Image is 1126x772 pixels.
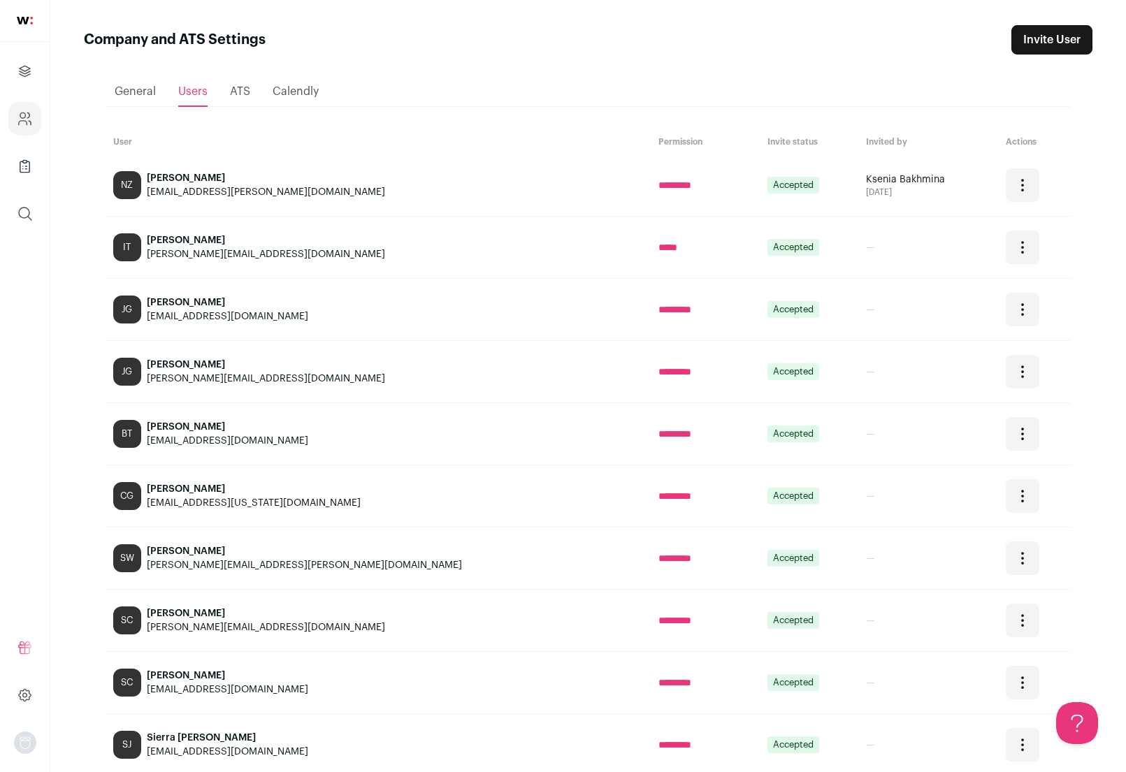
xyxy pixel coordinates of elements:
[113,544,141,572] div: SW
[14,731,36,754] img: nopic.png
[1006,231,1039,264] button: Open dropdown
[147,434,308,448] div: [EMAIL_ADDRESS][DOMAIN_NAME]
[651,129,760,154] th: Permission
[767,488,819,504] span: Accepted
[84,30,266,50] h1: Company and ATS Settings
[147,544,462,558] div: [PERSON_NAME]
[147,372,385,386] div: [PERSON_NAME][EMAIL_ADDRESS][DOMAIN_NAME]
[767,301,819,318] span: Accepted
[147,606,385,620] div: [PERSON_NAME]
[147,683,308,697] div: [EMAIL_ADDRESS][DOMAIN_NAME]
[859,129,999,154] th: Invited by
[1006,293,1039,326] button: Open dropdown
[115,86,156,97] span: General
[113,731,141,759] div: SJ
[760,129,859,154] th: Invite status
[866,305,874,314] span: —
[113,296,141,323] div: JG
[866,491,874,501] span: —
[767,177,819,194] span: Accepted
[8,150,41,183] a: Company Lists
[230,86,250,97] span: ATS
[113,606,141,634] div: SC
[767,425,819,442] span: Accepted
[866,678,874,687] span: —
[14,731,36,754] button: Open dropdown
[147,296,308,309] div: [PERSON_NAME]
[147,745,308,759] div: [EMAIL_ADDRESS][DOMAIN_NAME]
[230,78,250,105] a: ATS
[147,185,385,199] div: [EMAIL_ADDRESS][PERSON_NAME][DOMAIN_NAME]
[147,247,385,261] div: [PERSON_NAME][EMAIL_ADDRESS][DOMAIN_NAME]
[147,309,308,323] div: [EMAIL_ADDRESS][DOMAIN_NAME]
[1006,728,1039,762] button: Open dropdown
[113,358,141,386] div: JG
[273,86,319,97] span: Calendly
[8,102,41,136] a: Company and ATS Settings
[147,482,361,496] div: [PERSON_NAME]
[866,242,874,252] span: —
[866,367,874,377] span: —
[1006,417,1039,451] button: Open dropdown
[1056,702,1098,744] iframe: Help Scout Beacon - Open
[767,363,819,380] span: Accepted
[999,129,1070,154] th: Actions
[1011,25,1092,54] a: Invite User
[767,550,819,567] span: Accepted
[17,17,33,24] img: wellfound-shorthand-0d5821cbd27db2630d0214b213865d53afaa358527fdda9d0ea32b1df1b89c2c.svg
[1006,541,1039,575] button: Open dropdown
[866,429,874,439] span: —
[1006,168,1039,202] button: Open dropdown
[1006,666,1039,699] button: Open dropdown
[113,482,141,510] div: CG
[273,78,319,105] a: Calendly
[1006,355,1039,388] button: Open dropdown
[866,740,874,750] span: —
[767,612,819,629] span: Accepted
[147,496,361,510] div: [EMAIL_ADDRESS][US_STATE][DOMAIN_NAME]
[767,736,819,753] span: Accepted
[106,129,651,154] th: User
[147,558,462,572] div: [PERSON_NAME][EMAIL_ADDRESS][PERSON_NAME][DOMAIN_NAME]
[113,669,141,697] div: SC
[147,420,308,434] div: [PERSON_NAME]
[767,239,819,256] span: Accepted
[866,187,992,198] div: [DATE]
[767,674,819,691] span: Accepted
[866,616,874,625] span: —
[113,233,141,261] div: IT
[147,620,385,634] div: [PERSON_NAME][EMAIL_ADDRESS][DOMAIN_NAME]
[178,86,208,97] span: Users
[147,233,385,247] div: [PERSON_NAME]
[1006,479,1039,513] button: Open dropdown
[147,731,308,745] div: Sierra [PERSON_NAME]
[147,171,385,185] div: [PERSON_NAME]
[113,171,141,199] div: NZ
[113,420,141,448] div: BT
[147,358,385,372] div: [PERSON_NAME]
[147,669,308,683] div: [PERSON_NAME]
[866,553,874,563] span: —
[866,173,992,187] div: Ksenia Bakhmina
[115,78,156,105] a: General
[8,54,41,88] a: Projects
[1006,604,1039,637] button: Open dropdown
